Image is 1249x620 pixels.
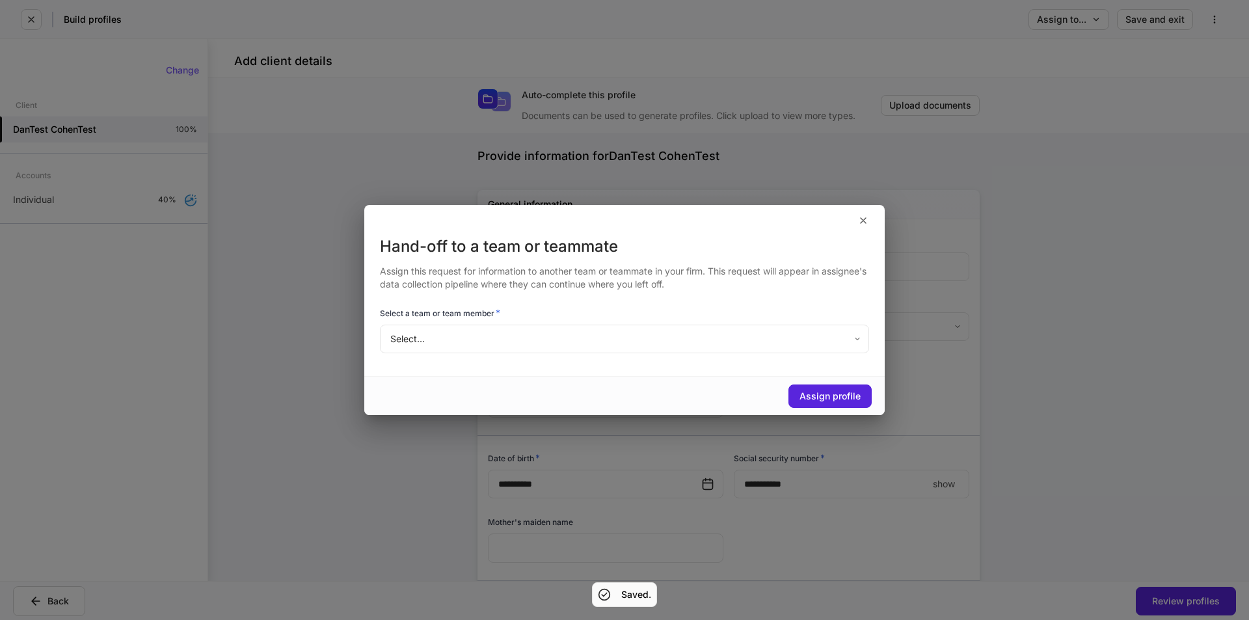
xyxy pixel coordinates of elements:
[788,384,872,408] button: Assign profile
[380,325,868,353] div: Select...
[621,588,651,601] h5: Saved.
[380,257,869,291] div: Assign this request for information to another team or teammate in your firm. This request will a...
[799,392,861,401] div: Assign profile
[380,306,500,319] h6: Select a team or team member
[380,236,869,257] div: Hand-off to a team or teammate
